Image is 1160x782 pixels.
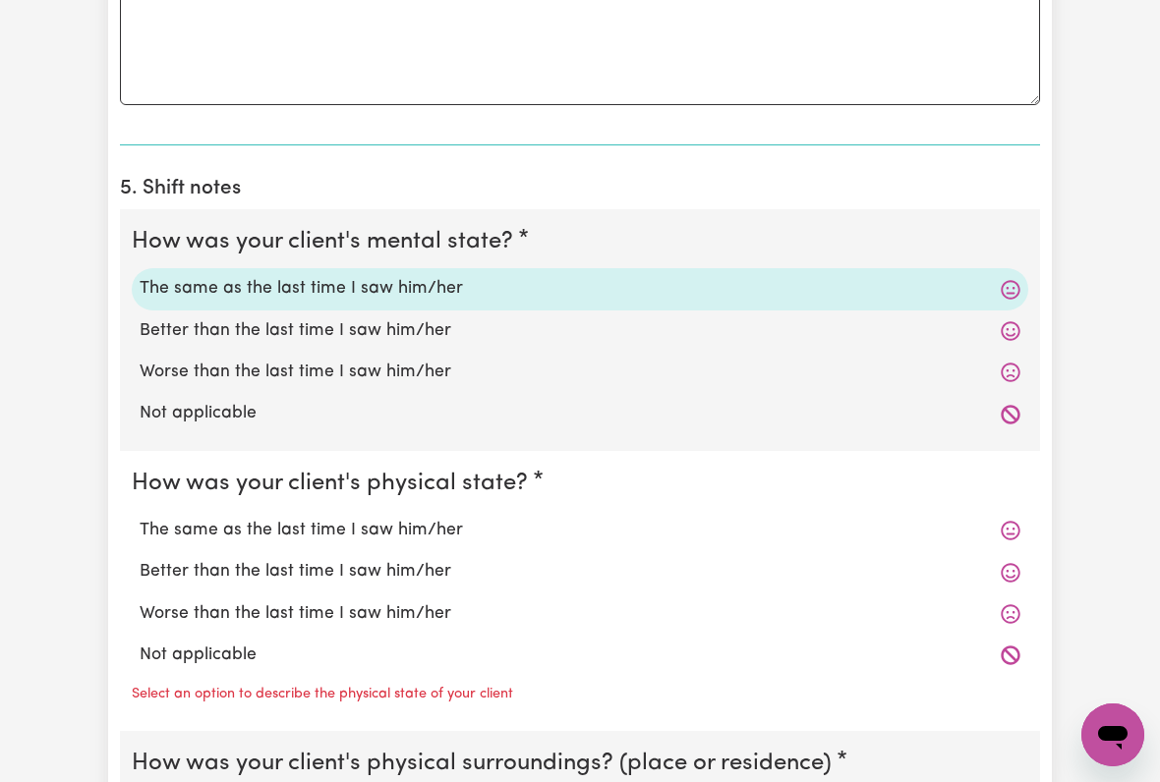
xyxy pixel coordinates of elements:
[140,518,1020,543] label: The same as the last time I saw him/her
[132,225,521,260] legend: How was your client's mental state?
[140,401,1020,426] label: Not applicable
[140,318,1020,344] label: Better than the last time I saw him/her
[140,559,1020,585] label: Better than the last time I saw him/her
[120,177,1040,201] h2: 5. Shift notes
[132,747,840,782] legend: How was your client's physical surroundings? (place or residence)
[140,360,1020,385] label: Worse than the last time I saw him/her
[1081,703,1144,766] iframe: Button to launch messaging window
[140,601,1020,627] label: Worse than the last time I saw him/her
[140,276,1020,302] label: The same as the last time I saw him/her
[132,684,513,705] p: Select an option to describe the physical state of your client
[132,467,536,502] legend: How was your client's physical state?
[140,642,1020,668] label: Not applicable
